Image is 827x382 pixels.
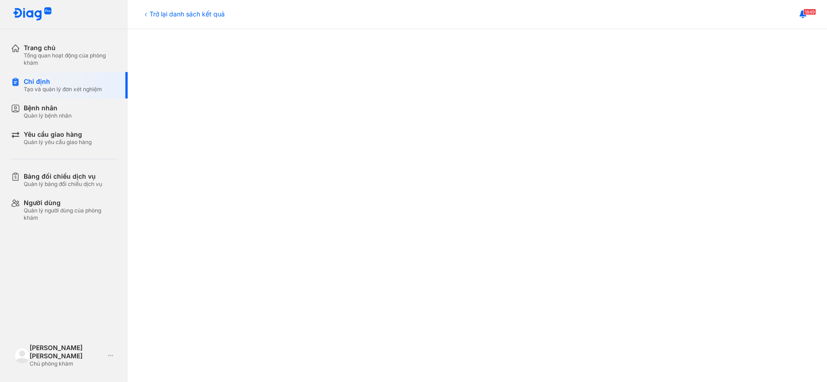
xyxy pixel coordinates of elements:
img: logo [13,7,52,21]
div: Quản lý yêu cầu giao hàng [24,139,92,146]
div: Quản lý bệnh nhân [24,112,72,119]
div: [PERSON_NAME] [PERSON_NAME] [30,344,104,360]
div: Người dùng [24,199,117,207]
div: Bệnh nhân [24,104,72,112]
div: Trở lại danh sách kết quả [142,9,225,19]
span: 1849 [803,9,816,15]
div: Bảng đối chiếu dịch vụ [24,172,102,181]
div: Tạo và quản lý đơn xét nghiệm [24,86,102,93]
div: Chủ phòng khám [30,360,104,367]
div: Quản lý bảng đối chiếu dịch vụ [24,181,102,188]
img: logo [15,348,30,363]
div: Trang chủ [24,44,117,52]
div: Tổng quan hoạt động của phòng khám [24,52,117,67]
div: Quản lý người dùng của phòng khám [24,207,117,222]
div: Chỉ định [24,77,102,86]
div: Yêu cầu giao hàng [24,130,92,139]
